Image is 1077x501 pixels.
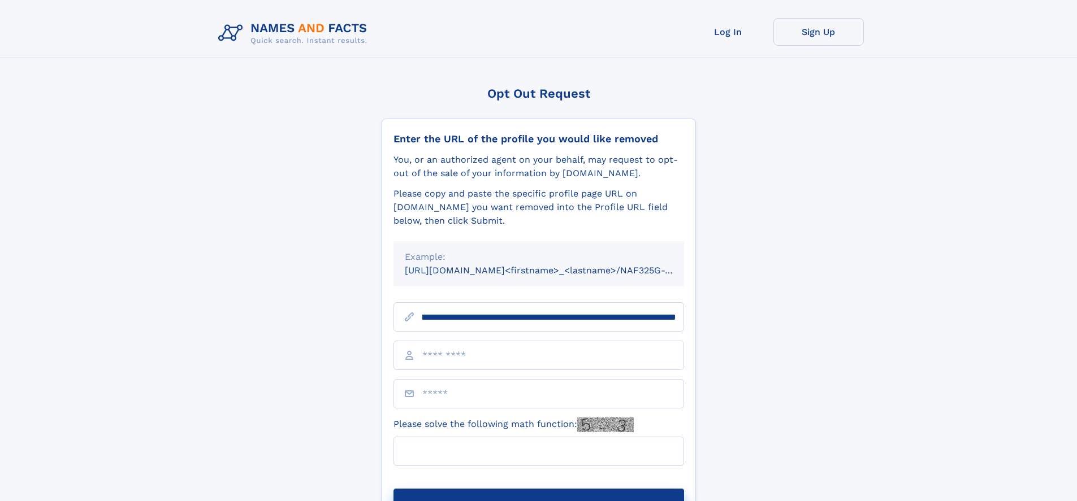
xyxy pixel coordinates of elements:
[382,86,696,101] div: Opt Out Request
[683,18,773,46] a: Log In
[405,265,706,276] small: [URL][DOMAIN_NAME]<firstname>_<lastname>/NAF325G-xxxxxxxx
[405,250,673,264] div: Example:
[393,187,684,228] div: Please copy and paste the specific profile page URL on [DOMAIN_NAME] you want removed into the Pr...
[393,417,634,432] label: Please solve the following math function:
[393,153,684,180] div: You, or an authorized agent on your behalf, may request to opt-out of the sale of your informatio...
[393,133,684,145] div: Enter the URL of the profile you would like removed
[214,18,377,49] img: Logo Names and Facts
[773,18,864,46] a: Sign Up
